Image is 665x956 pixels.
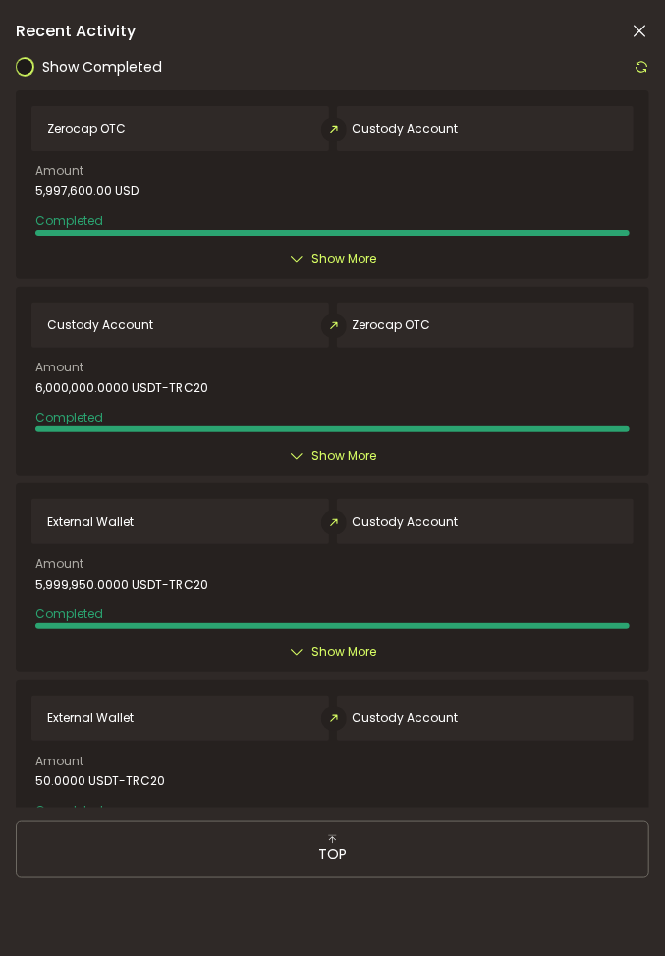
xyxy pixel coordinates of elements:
span: Zerocap OTC [47,122,126,136]
span: Amount [35,756,83,767]
div: 聊天小工具 [429,744,665,956]
span: Completed [35,212,103,229]
span: Show Completed [42,57,161,78]
iframe: Chat Widget [429,744,665,956]
span: External Wallet [47,515,134,529]
span: Custody Account [353,122,459,136]
span: Recent Activity [16,24,136,39]
span: Completed [35,802,103,818]
span: Amount [35,165,83,177]
span: Zerocap OTC [353,318,431,332]
span: TOP [318,844,347,865]
span: 5,999,950.0000 USDT-TRC20 [35,578,208,591]
span: Completed [35,409,103,425]
span: Custody Account [353,515,459,529]
span: Show More [311,446,376,466]
span: 5,997,600.00 USD [35,184,139,197]
span: 50.0000 USDT-TRC20 [35,774,165,788]
span: Custody Account [353,711,459,725]
span: Show More [311,250,376,269]
span: 6,000,000.0000 USDT-TRC20 [35,381,208,395]
span: Show More [311,643,376,662]
span: Amount [35,362,83,373]
span: Amount [35,558,83,570]
span: External Wallet [47,711,134,725]
span: Custody Account [47,318,153,332]
span: Completed [35,605,103,622]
